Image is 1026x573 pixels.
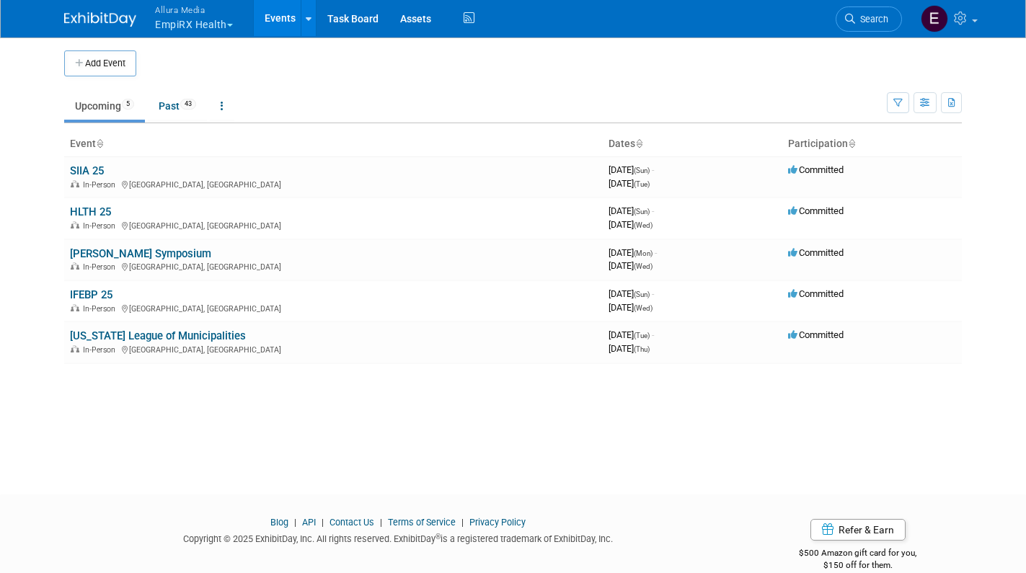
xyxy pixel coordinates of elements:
[435,533,441,541] sup: ®
[302,517,316,528] a: API
[788,164,844,175] span: Committed
[753,559,962,572] div: $150 off for them.
[83,304,120,314] span: In-Person
[71,304,79,311] img: In-Person Event
[70,329,246,342] a: [US_STATE] League of Municipalities
[376,517,386,528] span: |
[855,14,888,25] span: Search
[71,221,79,228] img: In-Person Event
[71,262,79,270] img: In-Person Event
[388,517,456,528] a: Terms of Service
[64,92,145,120] a: Upcoming5
[64,12,136,27] img: ExhibitDay
[634,180,650,188] span: (Tue)
[64,132,603,156] th: Event
[609,164,654,175] span: [DATE]
[70,247,211,260] a: [PERSON_NAME] Symposium
[609,329,654,340] span: [DATE]
[83,262,120,272] span: In-Person
[148,92,207,120] a: Past43
[788,288,844,299] span: Committed
[330,517,374,528] a: Contact Us
[458,517,467,528] span: |
[634,332,650,339] span: (Tue)
[634,249,653,257] span: (Mon)
[64,529,732,546] div: Copyright © 2025 ExhibitDay, Inc. All rights reserved. ExhibitDay is a registered trademark of Ex...
[70,302,597,314] div: [GEOGRAPHIC_DATA], [GEOGRAPHIC_DATA]
[921,5,948,32] img: Eric Thompson
[788,329,844,340] span: Committed
[634,345,650,353] span: (Thu)
[155,2,233,17] span: Allura Media
[70,178,597,190] div: [GEOGRAPHIC_DATA], [GEOGRAPHIC_DATA]
[652,205,654,216] span: -
[609,205,654,216] span: [DATE]
[180,99,196,110] span: 43
[836,6,902,32] a: Search
[70,288,112,301] a: IFEBP 25
[70,219,597,231] div: [GEOGRAPHIC_DATA], [GEOGRAPHIC_DATA]
[70,205,111,218] a: HLTH 25
[652,164,654,175] span: -
[609,247,657,258] span: [DATE]
[634,221,653,229] span: (Wed)
[788,247,844,258] span: Committed
[469,517,526,528] a: Privacy Policy
[810,519,906,541] a: Refer & Earn
[609,288,654,299] span: [DATE]
[848,138,855,149] a: Sort by Participation Type
[291,517,300,528] span: |
[634,290,650,298] span: (Sun)
[71,345,79,352] img: In-Person Event
[270,517,288,528] a: Blog
[782,132,962,156] th: Participation
[609,343,650,354] span: [DATE]
[83,180,120,190] span: In-Person
[64,50,136,76] button: Add Event
[609,178,650,189] span: [DATE]
[70,164,104,177] a: SIIA 25
[609,260,653,271] span: [DATE]
[652,288,654,299] span: -
[652,329,654,340] span: -
[83,345,120,355] span: In-Person
[634,166,650,174] span: (Sun)
[634,262,653,270] span: (Wed)
[70,260,597,272] div: [GEOGRAPHIC_DATA], [GEOGRAPHIC_DATA]
[635,138,642,149] a: Sort by Start Date
[788,205,844,216] span: Committed
[609,219,653,230] span: [DATE]
[655,247,657,258] span: -
[96,138,103,149] a: Sort by Event Name
[634,304,653,312] span: (Wed)
[603,132,782,156] th: Dates
[71,180,79,187] img: In-Person Event
[634,208,650,216] span: (Sun)
[609,302,653,313] span: [DATE]
[318,517,327,528] span: |
[753,538,962,571] div: $500 Amazon gift card for you,
[70,343,597,355] div: [GEOGRAPHIC_DATA], [GEOGRAPHIC_DATA]
[122,99,134,110] span: 5
[83,221,120,231] span: In-Person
